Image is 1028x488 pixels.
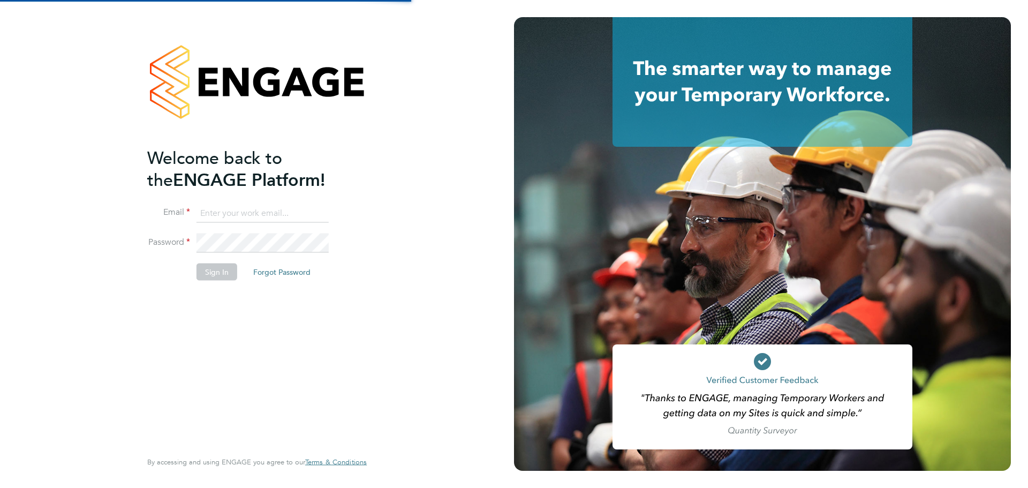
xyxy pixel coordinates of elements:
button: Forgot Password [245,264,319,281]
label: Email [147,207,190,218]
input: Enter your work email... [196,204,329,223]
span: By accessing and using ENGAGE you agree to our [147,457,367,467]
span: Terms & Conditions [305,457,367,467]
label: Password [147,237,190,248]
span: Welcome back to the [147,147,282,190]
button: Sign In [196,264,237,281]
h2: ENGAGE Platform! [147,147,356,191]
a: Terms & Conditions [305,458,367,467]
